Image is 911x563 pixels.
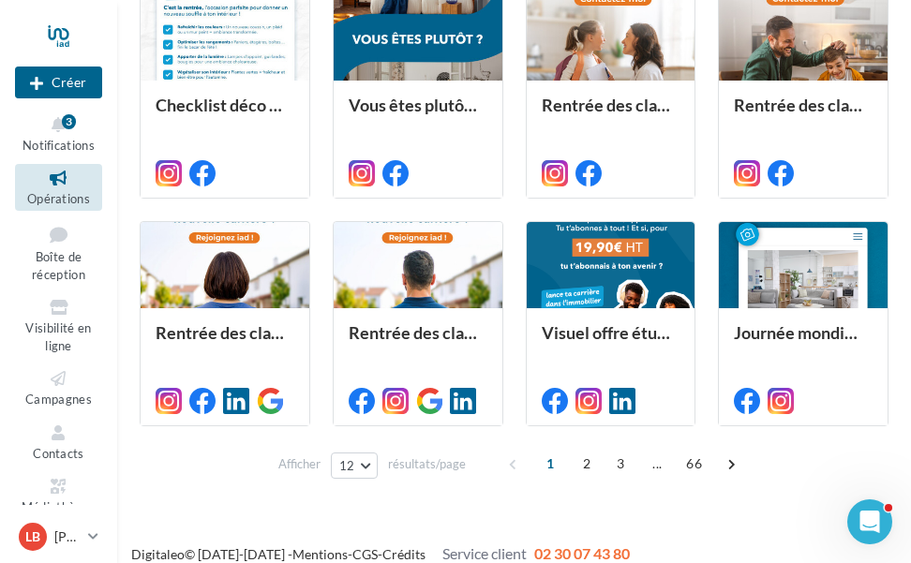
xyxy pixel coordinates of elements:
span: Contacts [33,446,84,461]
span: 1 [535,449,565,479]
span: Médiathèque [22,499,97,514]
div: 3 [62,114,76,129]
div: Nouvelle campagne [15,67,102,98]
button: Notifications 3 [15,111,102,156]
a: Boîte de réception [15,218,102,287]
a: CGS [352,546,378,562]
a: LB [PERSON_NAME] [15,519,102,555]
span: Afficher [278,455,321,473]
span: Boîte de réception [32,249,85,282]
a: Digitaleo [131,546,185,562]
iframe: Intercom live chat [847,499,892,544]
a: Visibilité en ligne [15,293,102,357]
div: Rentrée des classes (mère) [542,96,680,133]
div: Vous êtes plutôt ? [349,96,487,133]
span: 12 [339,458,355,473]
span: 66 [679,449,709,479]
div: Rentrée des classes (père) [734,96,873,133]
span: LB [25,527,40,546]
span: Service client [442,544,527,562]
a: Crédits [382,546,426,562]
span: ... [642,449,672,479]
span: Opérations [27,191,90,206]
span: © [DATE]-[DATE] - - - [131,546,630,562]
span: Campagnes [25,392,92,407]
span: 3 [605,449,635,479]
div: Rentrée des classes développement (conseillère) [156,323,294,361]
span: 2 [572,449,602,479]
button: Créer [15,67,102,98]
div: Checklist déco spécial rentrée [156,96,294,133]
span: Notifications [22,138,95,153]
p: [PERSON_NAME] [54,527,81,546]
div: Rentrée des classes développement (conseiller) [349,323,487,361]
a: Mentions [292,546,348,562]
div: Visuel offre étudiante N°4 [542,323,680,361]
span: Visibilité en ligne [25,320,91,353]
a: Opérations [15,164,102,210]
span: 02 30 07 43 80 [534,544,630,562]
a: Campagnes [15,364,102,410]
a: Contacts [15,419,102,465]
button: 12 [331,452,379,479]
span: résultats/page [388,455,466,473]
div: Journée mondiale de la photographie [734,323,873,361]
a: Médiathèque [15,472,102,518]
